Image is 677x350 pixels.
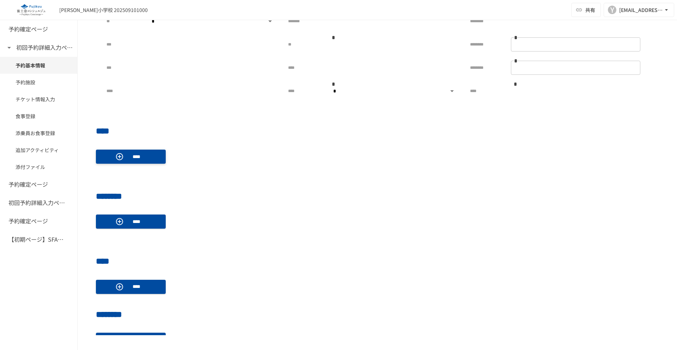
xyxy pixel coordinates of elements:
[16,163,62,171] span: 添付ファイル
[16,95,62,103] span: チケット情報入力
[16,61,62,69] span: 予約基本情報
[604,3,674,17] button: Y[EMAIL_ADDRESS][DOMAIN_NAME]
[16,78,62,86] span: 予約施設
[608,6,616,14] div: Y
[8,217,48,226] h6: 予約確定ページ
[59,6,148,14] div: [PERSON_NAME]小学校 202509101000
[16,43,73,52] h6: 初回予約詳細入力ページ
[8,235,65,244] h6: 【初期ページ】SFAの会社同期
[619,6,663,14] div: [EMAIL_ADDRESS][DOMAIN_NAME]
[571,3,601,17] button: 共有
[8,25,48,34] h6: 予約確定ページ
[8,198,65,207] h6: 初回予約詳細入力ページ
[16,112,62,120] span: 食事登録
[16,146,62,154] span: 追加アクティビティ
[8,180,48,189] h6: 予約確定ページ
[585,6,595,14] span: 共有
[8,4,54,16] img: eQeGXtYPV2fEKIA3pizDiVdzO5gJTl2ahLbsPaD2E4R
[16,129,62,137] span: 添乗員お食事登録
